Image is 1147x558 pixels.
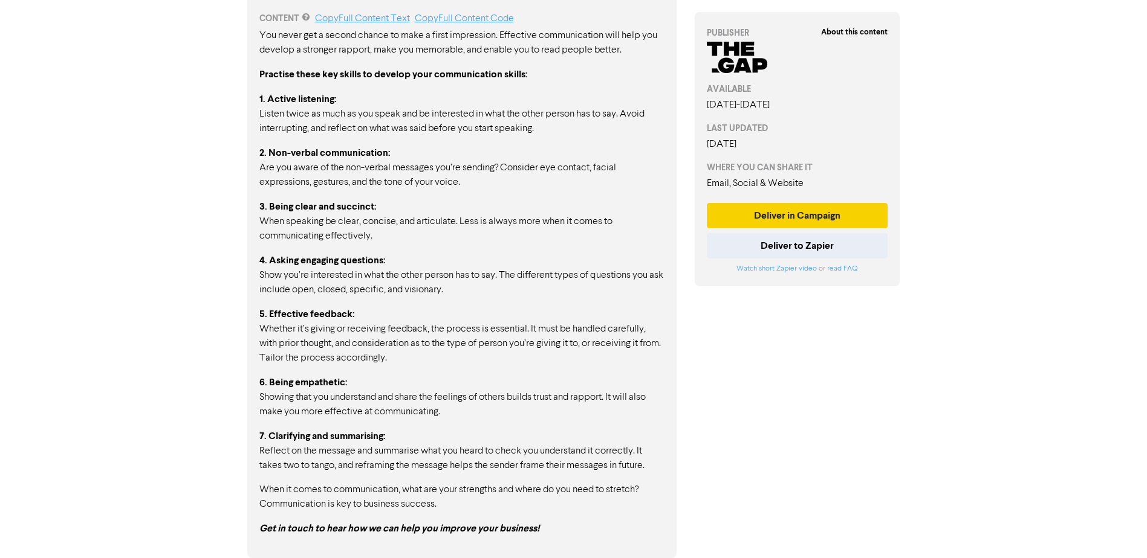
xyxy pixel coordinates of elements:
[259,147,391,159] strong: 2. Non-verbal communication:
[259,254,386,266] strong: 4. Asking engaging questions:
[259,199,664,243] p: When speaking be clear, concise, and articulate. Less is always more when it comes to communicati...
[821,27,888,37] strong: About this content
[259,28,664,57] p: You never get a second chance to make a first impression. Effective communication will help you d...
[259,146,664,190] p: Are you aware of the non-verbal messages you’re sending? Consider eye contact, facial expressions...
[259,68,528,80] strong: Practise these key skills to develop your communication skills:
[259,522,539,534] em: Get in touch to hear how we can help you improve your business!
[315,14,410,24] a: Copy Full Content Text
[259,429,664,473] p: Reflect on the message and summarise what you heard to check you understand it correctly. It take...
[707,176,888,191] div: Email, Social & Website
[259,307,664,365] p: Whether it’s giving or receiving feedback, the process is essential. It must be handled carefully...
[259,253,664,297] p: Show you’re interested in what the other person has to say. The different types of questions you ...
[736,265,817,272] a: Watch short Zapier video
[707,263,888,274] div: or
[827,265,857,272] a: read FAQ
[707,122,888,135] div: LAST UPDATED
[707,98,888,112] div: [DATE] - [DATE]
[415,14,514,24] a: Copy Full Content Code
[259,11,664,26] div: CONTENT
[707,137,888,152] div: [DATE]
[259,376,348,388] strong: 6. Being empathetic:
[259,430,386,442] strong: 7. Clarifying and summarising:
[707,203,888,228] button: Deliver in Campaign
[259,93,337,105] strong: 1. Active listening:
[259,483,664,512] p: When it comes to communication, what are your strengths and where do you need to stretch? Communi...
[707,83,888,95] div: AVAILABLE
[1087,500,1147,558] iframe: Chat Widget
[707,27,888,39] div: PUBLISHER
[707,161,888,174] div: WHERE YOU CAN SHARE IT
[259,375,664,419] p: Showing that you understand and share the feelings of others builds trust and rapport. It will al...
[259,200,377,213] strong: 3. Being clear and succinct:
[259,308,355,320] strong: 5. Effective feedback:
[707,233,888,258] button: Deliver to Zapier
[259,92,664,136] p: Listen twice as much as you speak and be interested in what the other person has to say. Avoid in...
